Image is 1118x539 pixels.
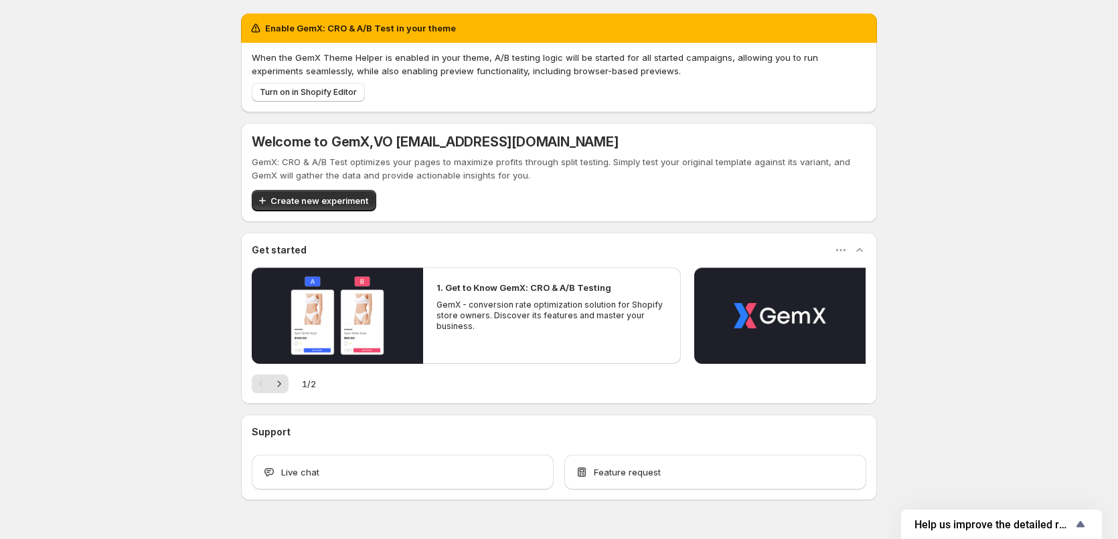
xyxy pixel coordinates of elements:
p: When the GemX Theme Helper is enabled in your theme, A/B testing logic will be started for all st... [252,51,866,78]
h3: Support [252,425,291,439]
button: Turn on in Shopify Editor [252,83,365,102]
h2: 1. Get to Know GemX: CRO & A/B Testing [436,281,611,294]
span: Help us improve the detailed report for A/B campaigns [914,518,1072,531]
span: , VO [EMAIL_ADDRESS][DOMAIN_NAME] [370,134,619,150]
h3: Get started [252,243,307,257]
p: GemX: CRO & A/B Test optimizes your pages to maximize profits through split testing. Simply test ... [252,155,866,182]
button: Play video [694,267,866,364]
button: Show survey - Help us improve the detailed report for A/B campaigns [914,516,1089,532]
span: Feature request [594,465,661,479]
button: Play video [252,267,423,364]
p: GemX - conversion rate optimization solution for Shopify store owners. Discover its features and ... [436,300,667,332]
button: Create new experiment [252,190,376,211]
h5: Welcome to GemX [252,134,619,150]
span: Create new experiment [270,194,368,207]
h2: Enable GemX: CRO & A/B Test in your theme [265,21,456,35]
nav: Pagination [252,374,289,393]
span: Live chat [281,465,319,479]
button: Next [270,374,289,393]
span: Turn on in Shopify Editor [260,87,357,98]
span: 1 / 2 [302,377,316,391]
